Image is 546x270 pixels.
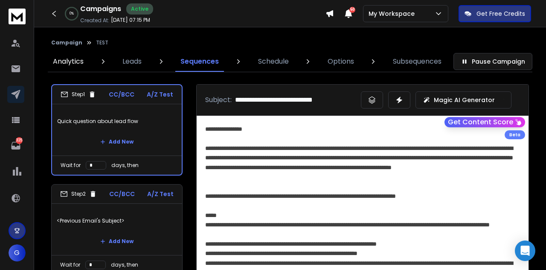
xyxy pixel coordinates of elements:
a: Sequences [175,51,224,72]
p: Leads [122,56,142,67]
div: Open Intercom Messenger [515,241,535,261]
a: Options [322,51,359,72]
button: Add New [93,133,140,150]
p: days, then [111,261,138,268]
div: Active [126,3,153,15]
p: days, then [111,162,139,169]
a: Subsequences [388,51,447,72]
p: Wait for [61,162,81,169]
p: Sequences [180,56,219,67]
p: <Previous Email's Subject> [57,209,177,233]
p: Subsequences [393,56,441,67]
p: 325 [16,137,23,144]
button: Add New [93,233,140,250]
img: logo [9,9,26,24]
p: [DATE] 07:15 PM [111,17,150,23]
p: A/Z Test [147,190,174,198]
p: CC/BCC [109,190,135,198]
span: 50 [349,7,355,13]
button: G [9,244,26,261]
p: Created At: [80,17,109,24]
p: Wait for [60,261,80,268]
a: Schedule [253,51,294,72]
button: Magic AI Generator [415,91,511,109]
div: Step 2 [60,190,97,198]
button: Get Free Credits [459,5,531,22]
p: CC/BCC [109,90,134,99]
a: Analytics [48,51,89,72]
div: Beta [505,130,525,139]
p: Subject: [205,95,232,105]
button: Pause Campaign [453,53,532,70]
p: Quick question about lead flow [57,109,177,133]
p: A/Z Test [147,90,173,99]
p: Get Free Credits [476,9,525,18]
a: Leads [117,51,147,72]
button: Campaign [51,39,82,46]
li: Step1CC/BCCA/Z TestQuick question about lead flowAdd NewWait fordays, then [51,84,183,176]
h1: Campaigns [80,4,121,14]
button: Get Content Score [444,117,525,127]
p: 0 % [70,11,74,16]
p: TEST [96,39,108,46]
div: Step 1 [61,91,96,98]
p: Analytics [53,56,84,67]
a: 325 [7,137,24,154]
p: My Workspace [369,9,418,18]
p: Schedule [258,56,289,67]
p: Magic AI Generator [434,96,495,104]
p: Options [328,56,354,67]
